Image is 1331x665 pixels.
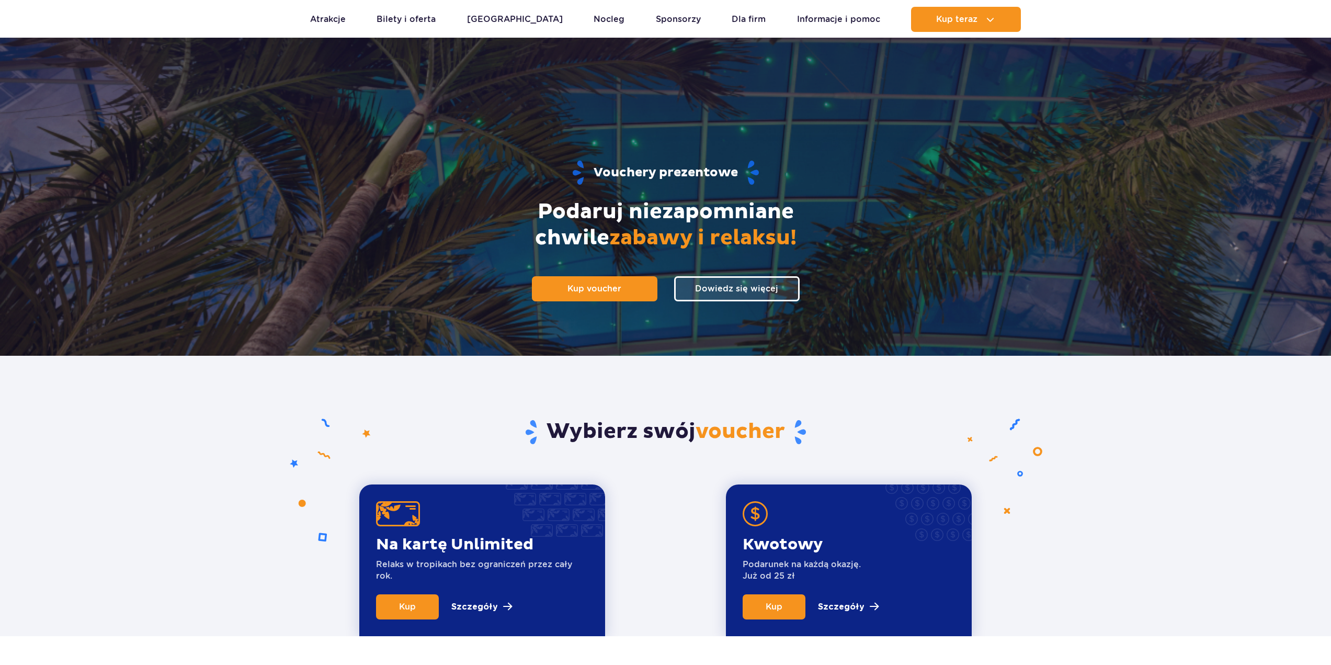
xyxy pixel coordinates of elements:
span: zabawy i relaksu! [609,225,797,251]
h2: Podaruj niezapomniane chwile [483,199,849,251]
p: Relaks w tropikach bez ograniczeń przez cały rok. [376,559,588,582]
span: Kup voucher [567,284,621,294]
span: Kup [399,602,416,612]
a: Nocleg [594,7,624,32]
a: Dowiedz się więcej [674,276,800,301]
span: Dowiedz się więcej [695,284,778,294]
h1: Vouchery prezentowe [329,160,1002,186]
a: Kup voucher [532,276,657,301]
button: Kup teraz [911,7,1021,32]
p: Kwotowy [743,535,861,555]
p: Na kartę Unlimited [376,535,588,555]
a: Szczegóły [818,594,879,619]
a: Szczegóły [451,594,512,619]
p: Podarunek na każdą okazję. Już od 25 zł [743,559,861,582]
a: Sponsorzy [656,7,701,32]
span: voucher [696,419,785,445]
span: Kup [766,602,782,612]
span: Kup teraz [936,15,977,24]
a: [GEOGRAPHIC_DATA] [467,7,563,32]
h2: Wybierz swój [359,419,972,446]
p: Szczegóły [818,601,864,613]
a: Kup [743,594,805,619]
a: Kup [376,594,439,619]
a: Bilety i oferta [377,7,436,32]
a: Atrakcje [310,7,346,32]
p: Szczegóły [451,601,498,613]
a: Informacje i pomoc [797,7,880,32]
a: Dla firm [732,7,766,32]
